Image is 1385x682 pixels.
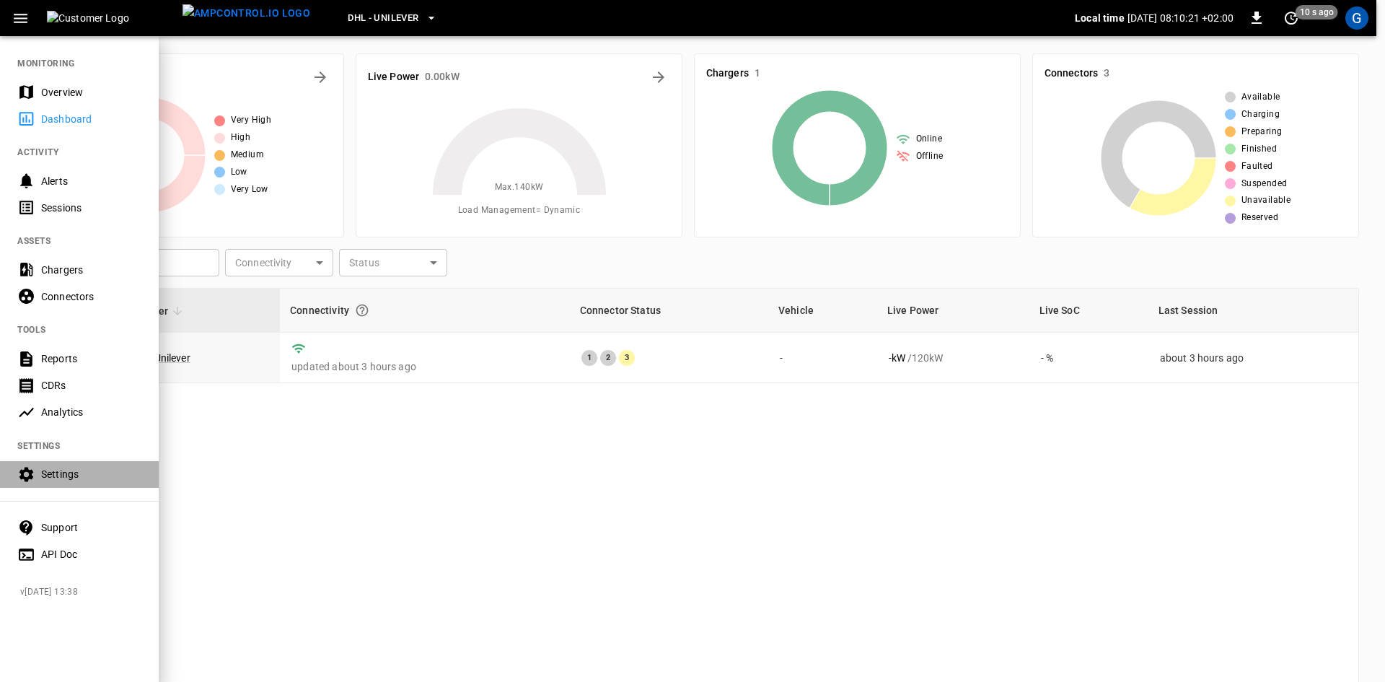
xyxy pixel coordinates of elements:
div: Overview [41,85,141,100]
div: Reports [41,351,141,366]
p: [DATE] 08:10:21 +02:00 [1127,11,1234,25]
div: Sessions [41,201,141,215]
span: v [DATE] 13:38 [20,585,147,600]
div: profile-icon [1345,6,1368,30]
div: API Doc [41,547,141,561]
div: Connectors [41,289,141,304]
div: Support [41,520,141,535]
img: ampcontrol.io logo [183,4,310,22]
img: Customer Logo [47,11,177,25]
div: CDRs [41,378,141,393]
button: set refresh interval [1280,6,1303,30]
div: Dashboard [41,112,141,126]
span: 10 s ago [1296,5,1338,19]
p: Local time [1075,11,1125,25]
span: DHL - Unilever [348,10,418,27]
div: Analytics [41,405,141,419]
div: Alerts [41,174,141,188]
div: Chargers [41,263,141,277]
div: Settings [41,467,141,481]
